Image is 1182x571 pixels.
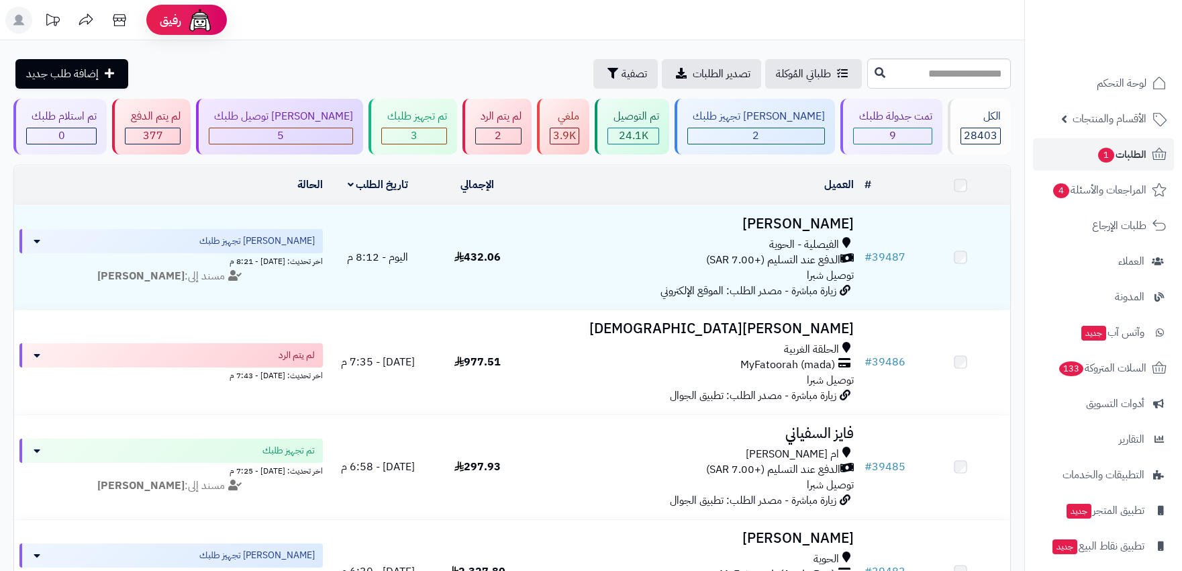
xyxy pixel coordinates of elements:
img: ai-face.png [187,7,213,34]
div: ملغي [550,109,579,124]
div: مسند إلى: [9,478,333,494]
span: [PERSON_NAME] تجهيز طلبك [199,549,315,562]
div: الكل [961,109,1001,124]
h3: [PERSON_NAME][DEMOGRAPHIC_DATA] [532,321,853,337]
span: جديد [1081,326,1106,341]
a: المدونة [1033,281,1174,313]
span: 9 [889,128,896,144]
a: لوحة التحكم [1033,67,1174,99]
span: رفيق [160,12,181,28]
span: 4 [1053,183,1069,198]
a: تصدير الطلبات [662,59,761,89]
a: تم التوصيل 24.1K [592,99,671,155]
span: الدفع عند التسليم (+7.00 SAR) [706,462,840,478]
span: إضافة طلب جديد [26,66,99,82]
div: 377 [126,128,179,144]
div: تمت جدولة طلبك [853,109,932,124]
a: تحديثات المنصة [36,7,69,37]
div: لم يتم الرد [475,109,522,124]
div: اخر تحديث: [DATE] - 7:43 م [19,367,323,382]
span: 133 [1059,361,1083,376]
span: توصيل شبرا [807,372,854,388]
span: # [865,354,872,370]
a: # [865,177,871,193]
span: المراجعات والأسئلة [1052,181,1146,200]
a: #39485 [865,459,905,475]
a: [PERSON_NAME] توصيل طلبك 5 [193,99,366,155]
h3: [PERSON_NAME] [532,216,853,232]
span: جديد [1052,539,1077,554]
a: طلباتي المُوكلة [765,59,862,89]
div: 0 [27,128,96,144]
div: اخر تحديث: [DATE] - 7:25 م [19,463,323,477]
span: 1 [1098,148,1114,163]
span: # [865,249,872,265]
span: الطلبات [1097,145,1146,164]
div: 2 [688,128,824,144]
a: تم استلام طلبك 0 [11,99,109,155]
span: العملاء [1118,252,1144,271]
span: 2 [752,128,759,144]
span: 377 [143,128,163,144]
a: طلبات الإرجاع [1033,210,1174,242]
span: السلات المتروكة [1058,359,1146,378]
span: طلبات الإرجاع [1092,216,1146,235]
span: تطبيق نقاط البيع [1051,537,1144,556]
span: 977.51 [454,354,501,370]
span: 297.93 [454,459,501,475]
span: الحوية [814,552,839,567]
div: تم استلام طلبك [26,109,97,124]
div: تم التوصيل [607,109,658,124]
span: MyFatoorah (mada) [740,357,835,373]
div: مسند إلى: [9,269,333,284]
span: اليوم - 8:12 م [347,249,408,265]
span: 0 [58,128,65,144]
span: توصيل شبرا [807,267,854,283]
a: السلات المتروكة133 [1033,352,1174,384]
div: [PERSON_NAME] تجهيز طلبك [687,109,825,124]
div: 2 [476,128,521,144]
span: المدونة [1115,288,1144,306]
a: الطلبات1 [1033,138,1174,171]
a: تمت جدولة طلبك 9 [838,99,944,155]
a: العملاء [1033,245,1174,277]
a: أدوات التسويق [1033,388,1174,420]
span: توصيل شبرا [807,477,854,493]
span: أدوات التسويق [1086,394,1144,413]
a: تاريخ الطلب [348,177,409,193]
div: 3878 [550,128,579,144]
span: [PERSON_NAME] تجهيز طلبك [199,234,315,248]
span: [DATE] - 6:58 م [341,459,415,475]
h3: فايز السفياني [532,426,853,441]
span: طلباتي المُوكلة [776,66,831,82]
a: تم تجهيز طلبك 3 [366,99,459,155]
a: الكل28403 [945,99,1014,155]
img: logo-2.png [1091,38,1169,66]
a: تطبيق نقاط البيعجديد [1033,530,1174,562]
span: 432.06 [454,249,501,265]
span: التطبيقات والخدمات [1063,466,1144,484]
span: جديد [1067,504,1091,519]
span: الدفع عند التسليم (+7.00 SAR) [706,253,840,268]
strong: [PERSON_NAME] [97,478,185,494]
span: ام [PERSON_NAME] [746,447,839,462]
span: 5 [277,128,284,144]
a: لم يتم الرد 2 [460,99,534,155]
span: 24.1K [619,128,648,144]
div: لم يتم الدفع [125,109,180,124]
div: 24127 [608,128,658,144]
span: التقارير [1119,430,1144,449]
a: الحالة [297,177,323,193]
a: ملغي 3.9K [534,99,592,155]
span: زيارة مباشرة - مصدر الطلب: تطبيق الجوال [670,492,836,509]
span: تم تجهيز طلبك [262,444,315,457]
span: وآتس آب [1080,323,1144,342]
span: 2 [495,128,501,144]
a: الإجمالي [460,177,494,193]
span: لم يتم الرد [279,349,315,362]
span: تطبيق المتجر [1065,501,1144,520]
span: 3.9K [553,128,576,144]
div: 3 [382,128,446,144]
span: الحلقة الغربية [784,342,839,357]
a: وآتس آبجديد [1033,316,1174,349]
